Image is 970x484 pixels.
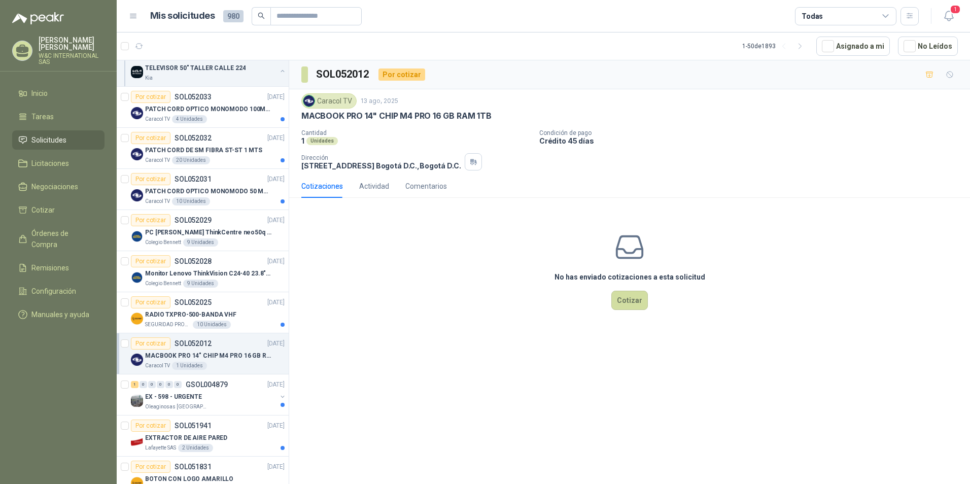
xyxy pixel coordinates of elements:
[378,68,425,81] div: Por cotizar
[117,416,289,457] a: Por cotizarSOL051941[DATE] Company LogoEXTRACTOR DE AIRE PAREDLafayette SAS2 Unidades
[145,433,227,443] p: EXTRACTOR DE AIRE PARED
[145,105,271,114] p: PATCH CORD OPTICO MONOMODO 100MTS
[301,129,531,136] p: Cantidad
[31,204,55,216] span: Cotizar
[12,107,105,126] a: Tareas
[31,286,76,297] span: Configuración
[267,133,285,143] p: [DATE]
[131,461,170,473] div: Por cotizar
[145,156,170,164] p: Caracol TV
[174,381,182,388] div: 0
[131,148,143,160] img: Company Logo
[131,132,170,144] div: Por cotizar
[131,313,143,325] img: Company Logo
[175,134,212,142] p: SOL052032
[359,181,389,192] div: Actividad
[39,37,105,51] p: [PERSON_NAME] [PERSON_NAME]
[150,9,215,23] h1: Mis solicitudes
[131,189,143,201] img: Company Logo
[898,37,958,56] button: No Leídos
[405,181,447,192] div: Comentarios
[131,173,170,185] div: Por cotizar
[131,354,143,366] img: Company Logo
[183,238,218,247] div: 9 Unidades
[175,340,212,347] p: SOL052012
[223,10,244,22] span: 980
[31,88,48,99] span: Inicio
[267,298,285,307] p: [DATE]
[145,74,153,82] p: Kia
[172,115,207,123] div: 4 Unidades
[131,107,143,119] img: Company Logo
[316,66,370,82] h3: SOL052012
[117,333,289,374] a: Por cotizarSOL052012[DATE] Company LogoMACBOOK PRO 14" CHIP M4 PRO 16 GB RAM 1TBCaracol TV1 Unidades
[131,91,170,103] div: Por cotizar
[145,197,170,205] p: Caracol TV
[131,50,287,82] a: 0 1 0 0 0 0 GSOL004892[DATE] Company LogoTELEVISOR 50" TALLER CALLE 224Kia
[117,169,289,210] a: Por cotizarSOL052031[DATE] Company LogoPATCH CORD OPTICO MONOMODO 50 MTSCaracol TV10 Unidades
[145,321,191,329] p: SEGURIDAD PROVISER LTDA
[258,12,265,19] span: search
[39,53,105,65] p: W&C INTERNATIONAL SAS
[145,444,176,452] p: Lafayette SAS
[117,128,289,169] a: Por cotizarSOL052032[DATE] Company LogoPATCH CORD DE SM FIBRA ST-ST 1 MTSCaracol TV20 Unidades
[165,381,173,388] div: 0
[172,197,210,205] div: 10 Unidades
[131,378,287,411] a: 1 0 0 0 0 0 GSOL004879[DATE] Company LogoEX - 598 - URGENTEOleaginosas [GEOGRAPHIC_DATA][PERSON_N...
[12,224,105,254] a: Órdenes de Compra
[175,299,212,306] p: SOL052025
[145,280,181,288] p: Colegio Bennett
[12,130,105,150] a: Solicitudes
[117,251,289,292] a: Por cotizarSOL052028[DATE] Company LogoMonitor Lenovo ThinkVision C24-40 23.8" 3YWColegio Bennett...
[31,228,95,250] span: Órdenes de Compra
[267,257,285,266] p: [DATE]
[145,115,170,123] p: Caracol TV
[31,309,89,320] span: Manuales y ayuda
[145,310,236,320] p: RADIO TXPRO-500-BANDA VHF
[267,216,285,225] p: [DATE]
[131,255,170,267] div: Por cotizar
[539,136,966,145] p: Crédito 45 días
[117,292,289,333] a: Por cotizarSOL052025[DATE] Company LogoRADIO TXPRO-500-BANDA VHFSEGURIDAD PROVISER LTDA10 Unidades
[267,175,285,184] p: [DATE]
[12,177,105,196] a: Negociaciones
[555,271,705,283] h3: No has enviado cotizaciones a esta solicitud
[172,362,207,370] div: 1 Unidades
[539,129,966,136] p: Condición de pago
[172,156,210,164] div: 20 Unidades
[611,291,648,310] button: Cotizar
[131,66,143,78] img: Company Logo
[131,420,170,432] div: Por cotizar
[303,95,315,107] img: Company Logo
[145,146,262,155] p: PATCH CORD DE SM FIBRA ST-ST 1 MTS
[267,339,285,349] p: [DATE]
[183,280,218,288] div: 9 Unidades
[12,84,105,103] a: Inicio
[12,282,105,301] a: Configuración
[12,258,105,278] a: Remisiones
[31,134,66,146] span: Solicitudes
[175,463,212,470] p: SOL051831
[131,381,138,388] div: 1
[193,321,231,329] div: 10 Unidades
[131,395,143,407] img: Company Logo
[131,337,170,350] div: Por cotizar
[145,403,209,411] p: Oleaginosas [GEOGRAPHIC_DATA][PERSON_NAME]
[301,93,357,109] div: Caracol TV
[145,269,271,279] p: Monitor Lenovo ThinkVision C24-40 23.8" 3YW
[186,381,228,388] p: GSOL004879
[131,230,143,243] img: Company Logo
[145,392,202,402] p: EX - 598 - URGENTE
[267,421,285,431] p: [DATE]
[145,228,271,237] p: PC [PERSON_NAME] ThinkCentre neo50q Gen 4 Core i5 16Gb 512Gb SSD Win 11 Pro 3YW Con Teclado y Mouse
[145,474,233,484] p: BOTON CON LOGO AMARILLO
[175,422,212,429] p: SOL051941
[12,12,64,24] img: Logo peakr
[940,7,958,25] button: 1
[301,181,343,192] div: Cotizaciones
[131,214,170,226] div: Por cotizar
[301,111,492,121] p: MACBOOK PRO 14" CHIP M4 PRO 16 GB RAM 1TB
[267,92,285,102] p: [DATE]
[267,380,285,390] p: [DATE]
[31,181,78,192] span: Negociaciones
